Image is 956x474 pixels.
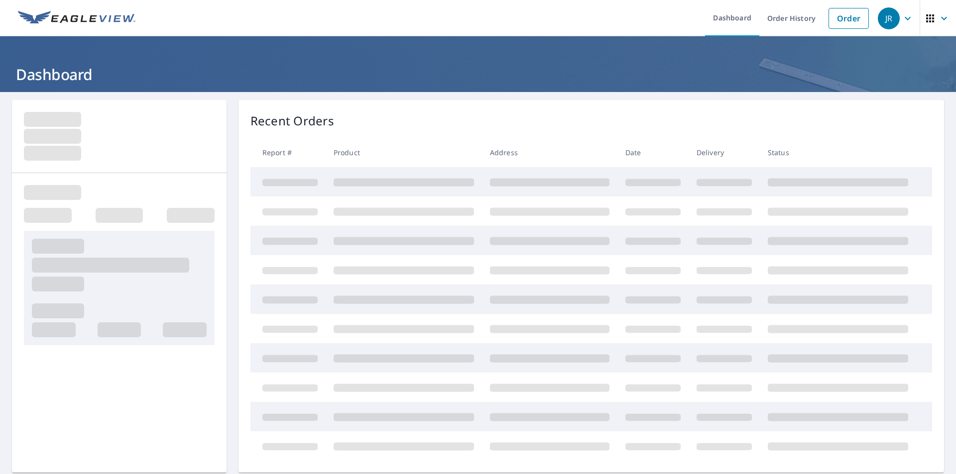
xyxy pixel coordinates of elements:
th: Report # [250,138,326,167]
th: Date [617,138,689,167]
h1: Dashboard [12,64,944,85]
th: Delivery [689,138,760,167]
img: EV Logo [18,11,135,26]
a: Order [829,8,869,29]
p: Recent Orders [250,112,334,130]
th: Address [482,138,617,167]
th: Status [760,138,916,167]
th: Product [326,138,482,167]
div: JR [878,7,900,29]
